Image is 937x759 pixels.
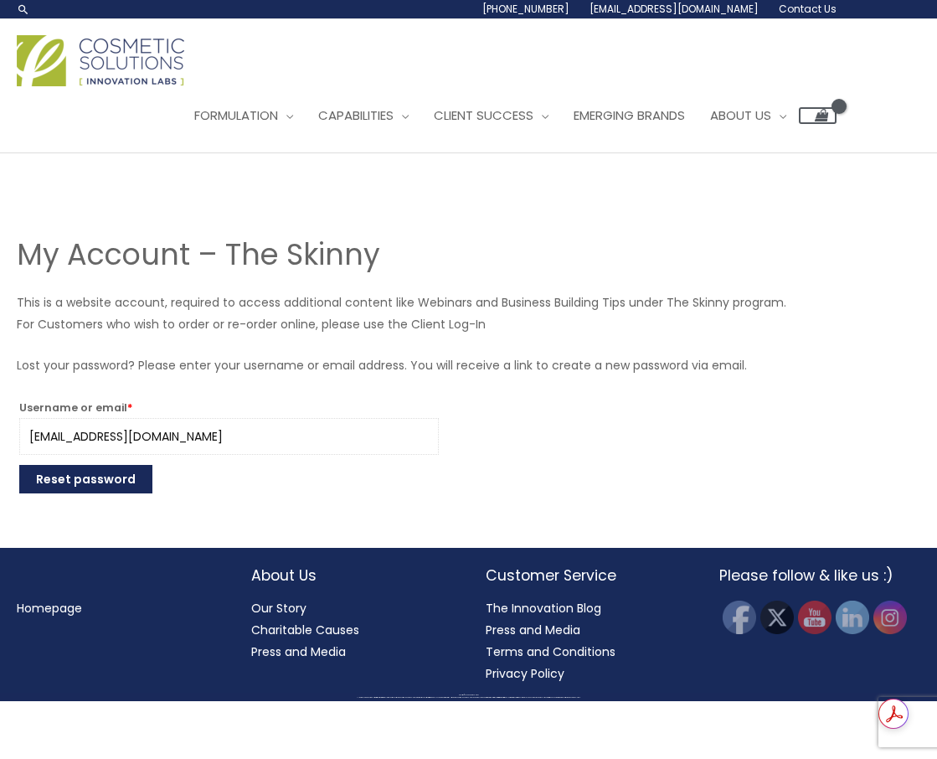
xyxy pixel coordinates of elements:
[574,106,685,124] span: Emerging Brands
[251,565,452,586] h2: About Us
[486,665,564,682] a: Privacy Policy
[421,90,561,141] a: Client Success
[251,597,452,663] nav: About Us
[251,643,346,660] a: Press and Media
[29,694,908,696] div: Copyright © 2025
[17,35,184,86] img: Cosmetic Solutions Logo
[29,697,908,699] div: All material on this Website, including design, text, images, logos and sounds, are owned by Cosm...
[17,597,218,619] nav: Menu
[486,565,687,586] h2: Customer Service
[561,90,698,141] a: Emerging Brands
[589,2,759,16] span: [EMAIL_ADDRESS][DOMAIN_NAME]
[486,600,601,617] a: The Innovation Blog
[486,643,615,660] a: Terms and Conditions
[486,597,687,684] nav: Customer Service
[719,565,920,586] h2: Please follow & like us :)
[251,600,306,617] a: Our Story
[486,622,580,638] a: Press and Media
[710,106,771,124] span: About Us
[306,90,421,141] a: Capabilities
[194,106,278,124] span: Formulation
[723,601,756,634] img: Facebook
[17,600,82,617] a: Homepage
[251,622,359,638] a: Charitable Causes
[779,2,837,16] span: Contact Us
[19,465,152,493] button: Reset password
[17,3,30,16] a: Search icon link
[760,601,794,634] img: Twitter
[698,90,799,141] a: About Us
[19,397,439,418] label: Username or email
[169,90,837,141] nav: Site Navigation
[482,2,569,16] span: [PHONE_NUMBER]
[799,107,837,124] a: View Shopping Cart, empty
[17,234,920,275] h1: My Account – The Skinny
[17,292,920,335] p: This is a website account, required to access additional content like Webinars and Business Build...
[434,106,533,124] span: Client Success
[17,354,920,376] p: Lost your password? Please enter your username or email address. You will receive a link to creat...
[318,106,394,124] span: Capabilities
[468,694,479,695] span: Cosmetic Solutions
[182,90,306,141] a: Formulation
